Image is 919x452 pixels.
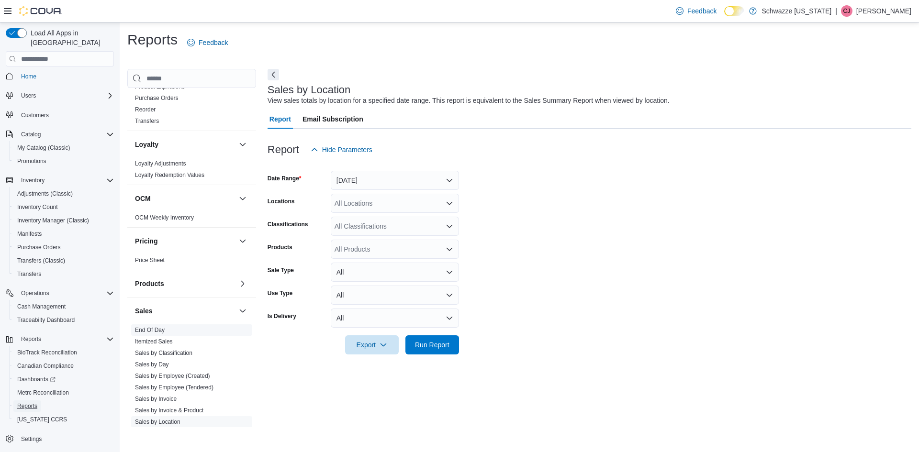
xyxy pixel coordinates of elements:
span: Inventory Manager (Classic) [13,215,114,226]
span: CJ [843,5,851,17]
span: Inventory Count [13,201,114,213]
label: Is Delivery [268,312,296,320]
button: [US_STATE] CCRS [10,413,118,426]
div: View sales totals by location for a specified date range. This report is equivalent to the Sales ... [268,96,670,106]
a: Adjustments (Classic) [13,188,77,199]
span: Report [269,110,291,129]
button: Inventory Manager (Classic) [10,214,118,227]
label: Products [268,243,292,251]
a: Home [17,71,40,82]
span: Manifests [17,230,42,238]
a: Loyalty Redemption Values [135,172,204,178]
span: My Catalog (Classic) [13,142,114,154]
a: Sales by Classification [135,350,192,356]
a: Sales by Location [135,419,180,425]
a: End Of Day [135,327,165,333]
span: Loyalty Redemption Values [135,171,204,179]
button: My Catalog (Classic) [10,141,118,154]
span: Transfers [13,268,114,280]
span: Hide Parameters [322,145,372,154]
span: Loyalty Adjustments [135,160,186,167]
span: Canadian Compliance [13,360,114,372]
span: Sales by Day [135,361,169,368]
span: Catalog [21,131,41,138]
a: Customers [17,110,53,121]
input: Dark Mode [724,6,744,16]
button: Open list of options [446,199,453,207]
button: Open list of options [446,245,453,253]
a: Sales by Day [135,361,169,368]
button: Hide Parameters [307,140,376,159]
button: OCM [135,194,235,203]
span: Purchase Orders [13,242,114,253]
span: Metrc Reconciliation [17,389,69,397]
a: Feedback [672,1,720,21]
button: Users [17,90,40,101]
button: Settings [2,432,118,446]
button: BioTrack Reconciliation [10,346,118,359]
h3: Report [268,144,299,155]
span: Sales by Location [135,418,180,426]
p: | [835,5,837,17]
span: Export [351,335,393,354]
button: Sales [135,306,235,316]
span: Promotions [13,155,114,167]
a: Sales by Employee (Created) [135,373,210,379]
span: Reports [21,335,41,343]
button: Inventory [2,174,118,187]
span: Purchase Orders [17,243,61,251]
div: Pricing [127,254,256,270]
button: Products [237,278,248,289]
span: Itemized Sales [135,338,173,345]
button: Reports [17,333,45,345]
span: Adjustments (Classic) [17,190,73,198]
a: Metrc Reconciliation [13,387,73,398]
a: Manifests [13,228,45,240]
button: Open list of options [446,222,453,230]
h3: Sales [135,306,153,316]
span: Inventory Count [17,203,58,211]
button: All [331,263,459,282]
button: Transfers (Classic) [10,254,118,267]
span: Feedback [199,38,228,47]
span: Sales by Employee (Created) [135,372,210,380]
span: OCM Weekly Inventory [135,214,194,221]
a: Inventory Manager (Classic) [13,215,93,226]
span: Customers [17,109,114,121]
span: Inventory Manager (Classic) [17,217,89,224]
h3: Products [135,279,164,288]
div: OCM [127,212,256,227]
button: Loyalty [135,140,235,149]
button: Transfers [10,267,118,281]
button: Traceabilty Dashboard [10,313,118,327]
h3: Sales by Location [268,84,351,96]
span: Cash Management [13,301,114,312]
a: Reorder [135,106,156,113]
span: BioTrack Reconciliation [17,349,77,356]
span: Run Report [415,340,449,350]
a: Transfers (Classic) [13,255,69,266]
span: End Of Day [135,326,165,334]
span: Dashboards [13,374,114,385]
button: Next [268,69,279,80]
span: Home [17,70,114,82]
h1: Reports [127,30,178,49]
span: Sales by Classification [135,349,192,357]
a: Feedback [183,33,232,52]
button: Catalog [2,128,118,141]
button: Users [2,89,118,102]
a: BioTrack Reconciliation [13,347,81,358]
button: Pricing [237,235,248,247]
span: Transfers [135,117,159,125]
span: Catalog [17,129,114,140]
span: Price Sheet [135,256,165,264]
label: Locations [268,198,295,205]
h3: Pricing [135,236,157,246]
img: Cova [19,6,62,16]
h3: Loyalty [135,140,158,149]
button: Pricing [135,236,235,246]
span: Sales by Invoice & Product [135,407,203,414]
button: Sales [237,305,248,317]
p: [PERSON_NAME] [856,5,911,17]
